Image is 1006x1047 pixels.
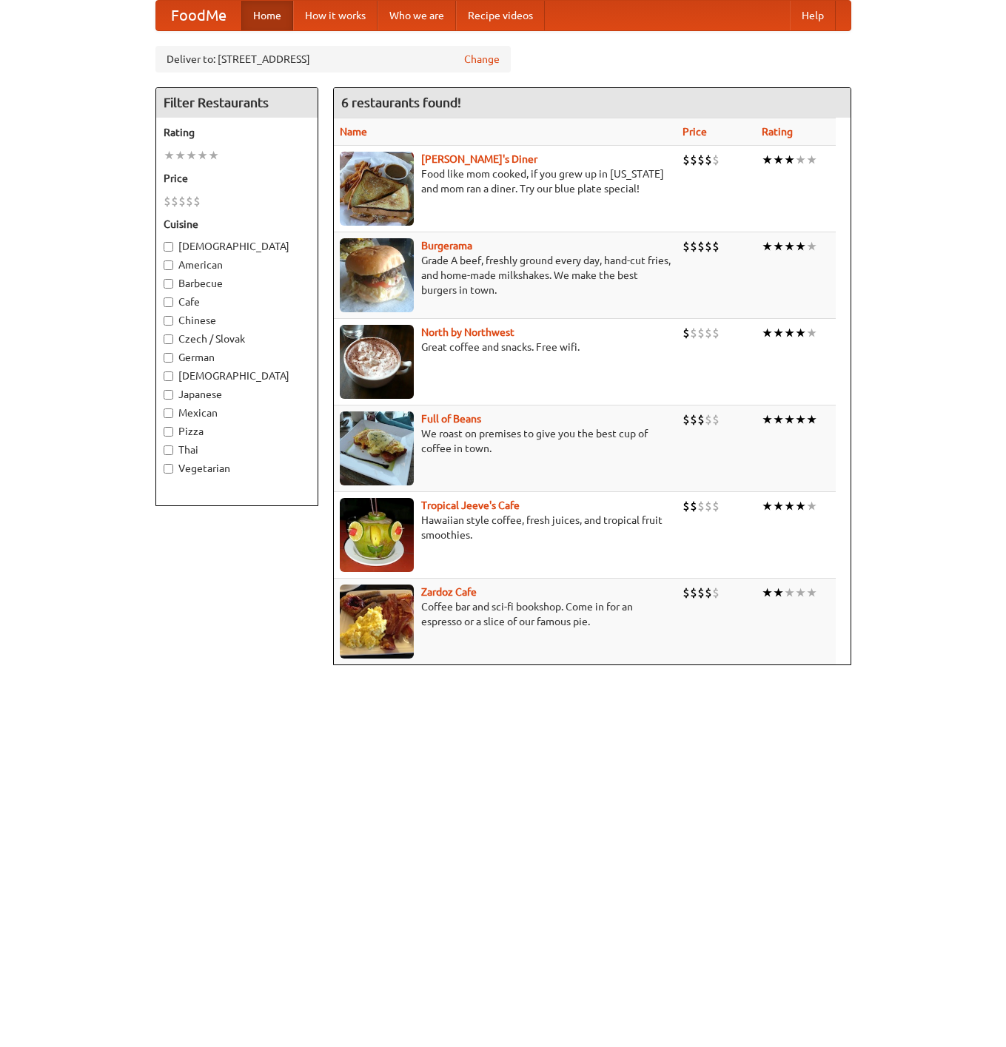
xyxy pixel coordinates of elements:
[164,147,175,164] li: ★
[773,152,784,168] li: ★
[186,147,197,164] li: ★
[773,411,784,428] li: ★
[712,411,720,428] li: $
[705,498,712,514] li: $
[178,193,186,209] li: $
[340,599,671,629] p: Coffee bar and sci-fi bookshop. Come in for an espresso or a slice of our famous pie.
[164,171,310,186] h5: Price
[164,316,173,326] input: Chinese
[421,413,481,425] a: Full of Beans
[164,193,171,209] li: $
[175,147,186,164] li: ★
[712,325,720,341] li: $
[795,325,806,341] li: ★
[164,217,310,232] h5: Cuisine
[795,152,806,168] li: ★
[690,238,697,255] li: $
[340,166,671,196] p: Food like mom cooked, if you grew up in [US_STATE] and mom ran a diner. Try our blue plate special!
[762,325,773,341] li: ★
[697,152,705,168] li: $
[197,147,208,164] li: ★
[806,411,817,428] li: ★
[690,325,697,341] li: $
[164,257,310,272] label: American
[340,498,414,572] img: jeeves.jpg
[784,325,795,341] li: ★
[683,585,690,601] li: $
[340,411,414,485] img: beans.jpg
[690,585,697,601] li: $
[806,152,817,168] li: ★
[795,585,806,601] li: ★
[164,390,173,400] input: Japanese
[164,239,310,254] label: [DEMOGRAPHIC_DATA]
[164,242,173,252] input: [DEMOGRAPHIC_DATA]
[421,499,520,511] a: Tropical Jeeve's Cafe
[773,238,784,255] li: ★
[773,325,784,341] li: ★
[712,152,720,168] li: $
[164,442,310,457] label: Thai
[155,46,511,73] div: Deliver to: [STREET_ADDRESS]
[293,1,378,30] a: How it works
[705,238,712,255] li: $
[156,88,318,118] h4: Filter Restaurants
[340,325,414,399] img: north.jpg
[806,498,817,514] li: ★
[340,152,414,226] img: sallys.jpg
[164,427,173,437] input: Pizza
[795,411,806,428] li: ★
[705,585,712,601] li: $
[784,585,795,601] li: ★
[421,586,477,598] a: Zardoz Cafe
[456,1,545,30] a: Recipe videos
[712,498,720,514] li: $
[697,498,705,514] li: $
[340,340,671,354] p: Great coffee and snacks. Free wifi.
[795,238,806,255] li: ★
[171,193,178,209] li: $
[340,238,414,312] img: burgerama.jpg
[164,125,310,140] h5: Rating
[164,276,310,291] label: Barbecue
[164,350,310,365] label: German
[762,126,793,138] a: Rating
[773,498,784,514] li: ★
[340,126,367,138] a: Name
[762,411,773,428] li: ★
[806,325,817,341] li: ★
[340,253,671,297] p: Grade A beef, freshly ground every day, hand-cut fries, and home-made milkshakes. We make the bes...
[164,405,310,420] label: Mexican
[193,193,201,209] li: $
[156,1,241,30] a: FoodMe
[683,411,690,428] li: $
[164,294,310,309] label: Cafe
[697,411,705,428] li: $
[421,326,514,338] b: North by Northwest
[241,1,293,30] a: Home
[683,126,707,138] a: Price
[762,498,773,514] li: ★
[806,585,817,601] li: ★
[784,152,795,168] li: ★
[164,334,173,344] input: Czech / Slovak
[697,325,705,341] li: $
[208,147,219,164] li: ★
[464,52,500,67] a: Change
[683,152,690,168] li: $
[164,424,310,439] label: Pizza
[164,279,173,289] input: Barbecue
[784,498,795,514] li: ★
[164,371,173,381] input: [DEMOGRAPHIC_DATA]
[164,331,310,346] label: Czech / Slovak
[164,461,310,476] label: Vegetarian
[164,368,310,383] label: [DEMOGRAPHIC_DATA]
[697,585,705,601] li: $
[690,411,697,428] li: $
[705,325,712,341] li: $
[762,152,773,168] li: ★
[164,464,173,474] input: Vegetarian
[164,313,310,328] label: Chinese
[164,445,173,455] input: Thai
